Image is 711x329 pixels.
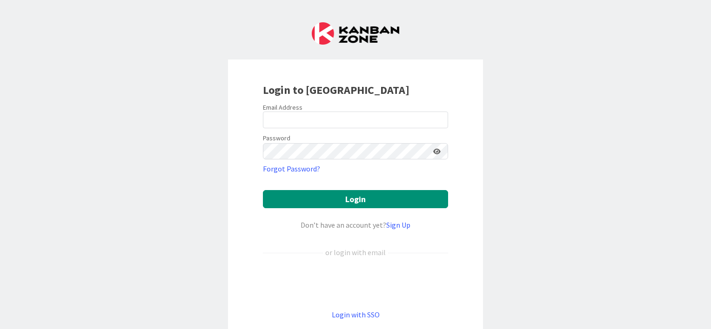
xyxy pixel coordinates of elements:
a: Forgot Password? [263,163,320,174]
label: Password [263,133,290,143]
a: Sign Up [386,220,410,230]
label: Email Address [263,103,302,112]
button: Login [263,190,448,208]
img: Kanban Zone [312,22,399,45]
b: Login to [GEOGRAPHIC_DATA] [263,83,409,97]
iframe: Botão Iniciar sessão com o Google [258,273,453,294]
a: Login with SSO [332,310,380,319]
div: or login with email [323,247,388,258]
div: Don’t have an account yet? [263,219,448,230]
